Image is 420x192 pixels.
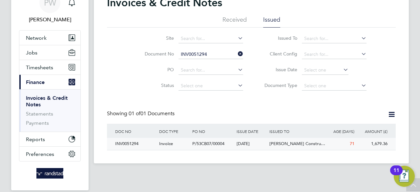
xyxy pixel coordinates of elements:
[19,89,80,132] div: Finance
[356,138,389,150] div: 1,679.36
[178,66,243,75] input: Search for...
[260,51,297,57] label: Client Config
[114,138,157,150] div: INV0051294
[222,16,247,28] li: Received
[350,141,354,146] span: 71
[19,31,80,45] button: Network
[302,81,367,91] input: Select one
[19,147,80,161] button: Preferences
[157,124,191,139] div: DOC TYPE
[107,110,176,117] div: Showing
[263,16,280,28] li: Issued
[302,66,348,75] input: Select one
[268,124,323,139] div: ISSUED TO
[393,170,399,179] div: 11
[26,120,49,126] a: Payments
[269,141,325,146] span: [PERSON_NAME] Constru…
[235,124,268,139] div: ISSUE DATE
[356,124,389,139] div: AMOUNT (£)
[260,67,297,73] label: Issue Date
[129,110,140,117] span: 01 of
[114,124,157,139] div: DOC NO
[26,64,53,71] span: Timesheets
[26,111,53,117] a: Statements
[36,168,64,179] img: randstad-logo-retina.png
[394,166,415,187] button: Open Resource Center, 11 new notifications
[260,35,297,41] label: Issued To
[136,67,174,73] label: PO
[19,16,81,24] span: Peter Whilte
[26,79,45,85] span: Finance
[26,95,68,108] a: Invoices & Credit Notes
[19,168,81,179] a: Go to home page
[178,50,243,59] input: Search for...
[192,141,224,146] span: P/53CB07/00004
[26,151,54,157] span: Preferences
[19,45,80,60] button: Jobs
[302,50,367,59] input: Search for...
[136,35,174,41] label: Site
[323,124,356,139] div: AGE (DAYS)
[26,136,45,142] span: Reports
[136,51,174,57] label: Document No
[129,110,175,117] span: 01 Documents
[159,141,173,146] span: Invoice
[235,138,268,150] div: [DATE]
[302,34,367,43] input: Search for...
[178,34,243,43] input: Search for...
[19,132,80,146] button: Reports
[19,60,80,75] button: Timesheets
[178,81,243,91] input: Select one
[136,82,174,88] label: Status
[260,82,297,88] label: Document Type
[26,35,47,41] span: Network
[26,50,37,56] span: Jobs
[19,75,80,89] button: Finance
[191,124,235,139] div: PO NO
